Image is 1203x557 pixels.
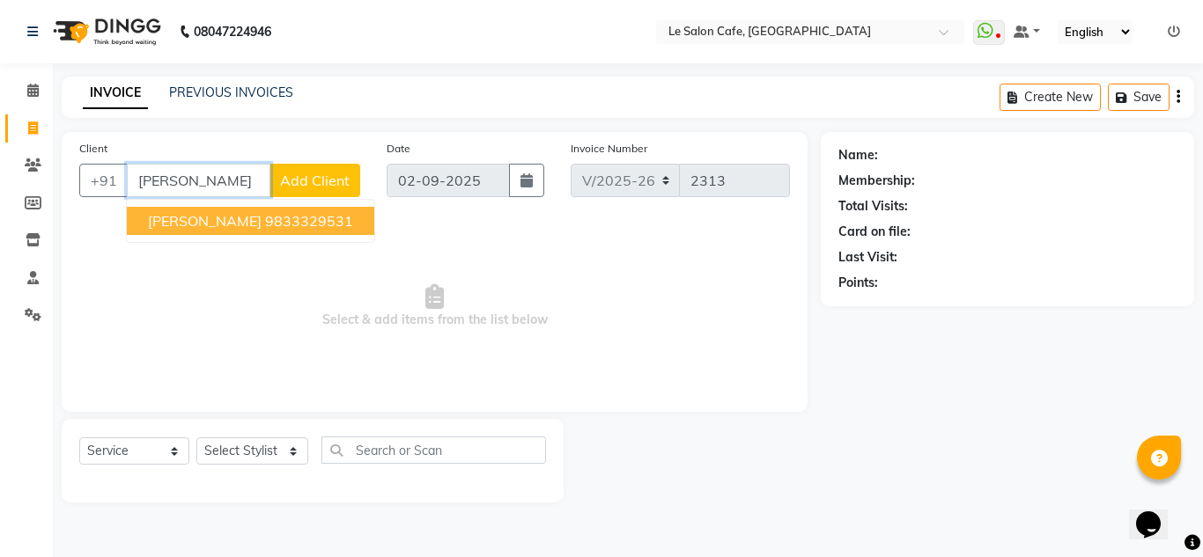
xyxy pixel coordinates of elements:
button: +91 [79,164,129,197]
div: Name: [838,146,878,165]
label: Invoice Number [571,141,647,157]
a: INVOICE [83,77,148,109]
span: Select & add items from the list below [79,218,790,394]
b: 08047224946 [194,7,271,56]
div: Points: [838,274,878,292]
div: Card on file: [838,223,911,241]
input: Search by Name/Mobile/Email/Code [127,164,270,197]
ngb-highlight: 9833329531 [265,212,353,230]
img: logo [45,7,166,56]
iframe: chat widget [1129,487,1185,539]
span: [PERSON_NAME] [148,212,262,230]
button: Create New [1000,84,1101,111]
button: Save [1108,84,1170,111]
button: Add Client [269,164,360,197]
label: Date [387,141,410,157]
div: Membership: [838,172,915,190]
div: Last Visit: [838,248,897,267]
div: Total Visits: [838,197,908,216]
span: Add Client [280,172,350,189]
input: Search or Scan [321,436,546,464]
a: PREVIOUS INVOICES [169,84,293,100]
label: Client [79,141,107,157]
